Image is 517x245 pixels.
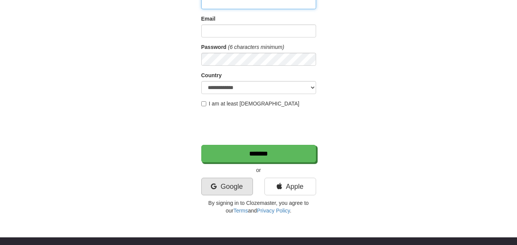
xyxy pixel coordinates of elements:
p: or [201,166,316,174]
a: Privacy Policy [257,208,290,214]
label: I am at least [DEMOGRAPHIC_DATA] [201,100,300,107]
p: By signing in to Clozemaster, you agree to our and . [201,199,316,214]
a: Terms [233,208,248,214]
label: Email [201,15,215,23]
a: Apple [264,178,316,195]
input: I am at least [DEMOGRAPHIC_DATA] [201,101,206,106]
a: Google [201,178,253,195]
em: (6 characters minimum) [228,44,284,50]
label: Country [201,71,222,79]
label: Password [201,43,227,51]
iframe: reCAPTCHA [201,111,318,141]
